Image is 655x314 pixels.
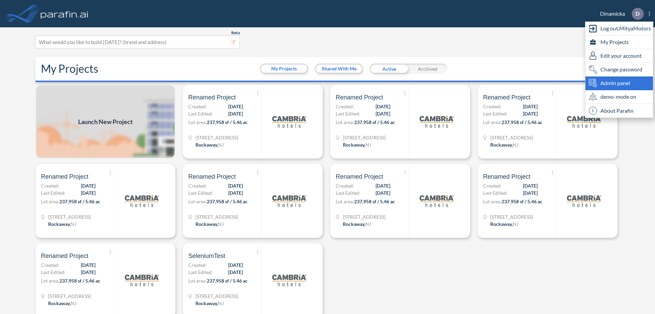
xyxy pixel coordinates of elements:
[261,65,307,73] button: My Projects
[228,182,243,189] span: [DATE]
[336,103,354,110] span: Created:
[376,103,390,110] span: [DATE]
[188,182,207,189] span: Created:
[188,189,213,196] span: Last Edited:
[218,300,224,306] span: NJ
[218,142,224,148] span: NJ
[41,269,65,276] span: Last Edited:
[354,199,395,204] span: 237,958 sf / 5.46 ac
[48,300,76,307] div: Rockaway, NJ
[365,142,371,148] span: NJ
[195,142,218,148] span: Rockaway ,
[523,182,538,189] span: [DATE]
[483,119,501,125] span: Lot area:
[343,220,371,228] div: Rockaway, NJ
[420,184,454,218] img: logo
[231,30,240,36] span: Beta
[585,90,653,104] div: demo-mode on
[483,189,508,196] span: Last Edited:
[585,36,653,49] div: My Projects
[41,173,88,181] span: Renamed Project
[195,141,224,148] div: Rockaway, NJ
[188,103,207,110] span: Created:
[39,7,90,21] img: logo
[600,24,651,32] span: Log out, MityaMotors
[188,278,207,284] span: Lot area:
[41,252,88,260] span: Renamed Project
[336,182,354,189] span: Created:
[48,221,71,227] span: Rockaway ,
[195,300,218,306] span: Rockaway ,
[41,189,65,196] span: Last Edited:
[188,173,236,181] span: Renamed Project
[207,199,248,204] span: 237,958 sf / 5.46 ac
[343,134,385,141] span: 321 Mt Hope Ave
[195,213,238,220] span: 321 Mt Hope Ave
[600,107,634,115] span: About Parafin
[59,278,100,284] span: 237,958 sf / 5.46 ac
[336,189,360,196] span: Last Edited:
[585,104,653,118] div: About Parafin
[420,105,454,139] img: logo
[188,119,207,125] span: Lot area:
[336,119,354,125] span: Lot area:
[78,117,133,126] span: Launch New Project
[483,199,501,204] span: Lot area:
[336,110,360,117] span: Last Edited:
[59,199,100,204] span: 237,958 sf / 5.46 ac
[636,11,640,17] p: D
[48,292,91,300] span: 321 Mt Hope Ave
[41,261,59,269] span: Created:
[370,64,408,74] div: Active
[35,85,175,159] img: add
[513,142,519,148] span: NJ
[81,269,96,276] span: [DATE]
[343,213,385,220] span: 321 Mt Hope Ave
[523,189,538,196] span: [DATE]
[490,141,519,148] div: Rockaway, NJ
[589,107,597,115] span: i
[228,103,243,110] span: [DATE]
[376,182,390,189] span: [DATE]
[228,189,243,196] span: [DATE]
[585,63,653,77] div: Change password
[336,199,354,204] span: Lot area:
[376,110,390,117] span: [DATE]
[195,221,218,227] span: Rockaway ,
[408,64,447,74] div: Archived
[195,292,238,300] span: 321 Mt Hope Ave
[343,142,365,148] span: Rockaway ,
[336,173,383,181] span: Renamed Project
[71,221,76,227] span: NJ
[125,184,159,218] img: logo
[228,269,243,276] span: [DATE]
[490,213,533,220] span: 321 Mt Hope Ave
[490,134,533,141] span: 321 Mt Hope Ave
[483,103,501,110] span: Created:
[585,49,653,63] div: Edit user
[41,278,59,284] span: Lot area:
[81,189,96,196] span: [DATE]
[188,199,207,204] span: Lot area:
[188,93,236,101] span: Renamed Project
[523,110,538,117] span: [DATE]
[316,65,362,73] button: Shared With Me
[71,300,76,306] span: NJ
[483,182,501,189] span: Created:
[125,263,159,297] img: logo
[483,173,530,181] span: Renamed Project
[81,261,96,269] span: [DATE]
[490,220,519,228] div: Rockaway, NJ
[207,119,248,125] span: 237,958 sf / 5.46 ac
[600,52,642,60] span: Edit your account
[567,184,601,218] img: logo
[376,189,390,196] span: [DATE]
[48,213,91,220] span: 321 Mt Hope Ave
[195,300,224,307] div: Rockaway, NJ
[35,85,175,159] a: Launch New Project
[600,65,642,73] span: Change password
[41,199,59,204] span: Lot area:
[585,22,653,36] div: Log out
[365,221,371,227] span: NJ
[343,221,365,227] span: Rockaway ,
